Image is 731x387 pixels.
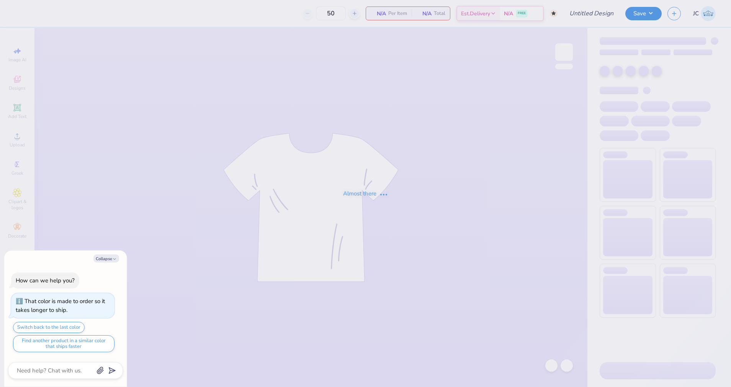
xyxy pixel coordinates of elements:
button: Switch back to the last color [13,322,85,333]
button: Find another product in a similar color that ships faster [13,335,114,352]
button: Collapse [93,254,119,262]
div: Almost there [343,189,388,198]
div: That color is made to order so it takes longer to ship. [16,297,105,314]
div: How can we help you? [16,277,75,284]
